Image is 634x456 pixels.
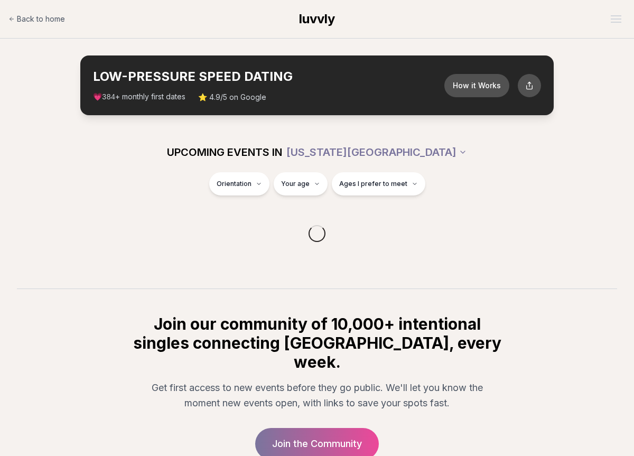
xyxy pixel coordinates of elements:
[131,314,503,371] h2: Join our community of 10,000+ intentional singles connecting [GEOGRAPHIC_DATA], every week.
[198,92,266,103] span: ⭐ 4.9/5 on Google
[299,11,335,27] a: luvvly
[217,180,251,188] span: Orientation
[339,180,407,188] span: Ages I prefer to meet
[167,145,282,160] span: UPCOMING EVENTS IN
[286,141,467,164] button: [US_STATE][GEOGRAPHIC_DATA]
[17,14,65,24] span: Back to home
[102,93,115,101] span: 384
[209,172,269,196] button: Orientation
[332,172,425,196] button: Ages I prefer to meet
[274,172,328,196] button: Your age
[444,74,509,97] button: How it Works
[93,68,444,85] h2: LOW-PRESSURE SPEED DATING
[281,180,310,188] span: Your age
[139,380,495,411] p: Get first access to new events before they go public. We'll let you know the moment new events op...
[299,11,335,26] span: luvvly
[93,91,185,103] span: 💗 + monthly first dates
[8,8,65,30] a: Back to home
[607,11,626,27] button: Open menu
